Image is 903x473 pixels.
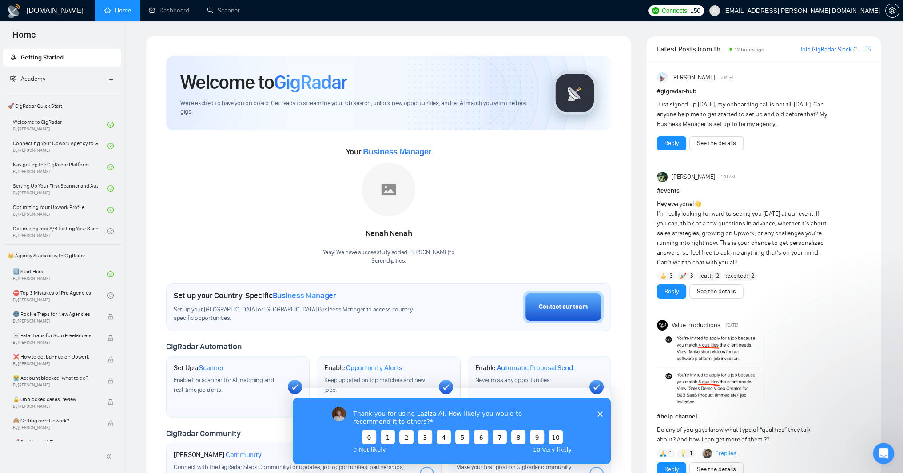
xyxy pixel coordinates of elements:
[13,319,98,324] span: By [PERSON_NAME]
[702,449,712,458] img: Korlan
[13,264,107,284] a: 1️⃣ Start HereBy[PERSON_NAME]
[672,73,715,83] span: [PERSON_NAME]
[662,6,688,16] span: Connects:
[669,272,673,280] span: 3
[751,272,755,280] span: 2
[716,272,720,280] span: 2
[107,143,114,149] span: check-circle
[13,286,107,305] a: ⛔ Top 3 Mistakes of Pro AgenciesBy[PERSON_NAME]
[13,425,98,430] span: By [PERSON_NAME]
[800,45,863,55] a: Join GigRadar Slack Community
[13,310,98,319] span: 🌚 Rookie Traps for New Agencies
[669,449,672,458] span: 1
[497,363,573,372] span: Automatic Proposal Send
[660,273,666,279] img: 👍
[694,200,701,208] span: 👋
[657,334,764,405] img: F09DU5HNC8H-Screenshot%202025-09-04%20at%2012.23.24%E2%80%AFAM.png
[107,228,114,234] span: check-circle
[346,147,432,157] span: Your
[10,75,16,82] span: fund-projection-screen
[523,291,604,323] button: Contact our team
[180,70,347,94] h1: Welcome to
[3,49,121,67] li: Getting Started
[664,138,679,148] a: Reply
[657,425,828,445] div: Do any of you guys know what type of “qualities” they talk about? And how I can get more of them ??
[199,363,224,372] span: Scanner
[104,7,131,14] a: homeHome
[13,374,98,382] span: 😭 Account blocked: what to do?
[107,399,114,405] span: lock
[13,352,98,361] span: ❌ How to get banned on Upwork
[166,342,241,351] span: GigRadar Automation
[13,136,107,156] a: Connecting Your Upwork Agency to GigRadarBy[PERSON_NAME]
[13,340,98,345] span: By [PERSON_NAME]
[13,382,98,388] span: By [PERSON_NAME]
[13,179,107,198] a: Setting Up Your First Scanner and Auto-BidderBy[PERSON_NAME]
[697,138,736,148] a: See the details
[13,158,107,177] a: Navigating the GigRadar PlatformBy[PERSON_NAME]
[652,7,659,14] img: upwork-logo.png
[226,450,262,459] span: Community
[680,273,686,279] img: 🚀
[664,287,679,296] a: Reply
[657,72,668,83] img: Anisuzzaman Khan
[735,47,764,53] span: 12 hours ago
[174,450,262,459] h1: [PERSON_NAME]
[689,284,744,299] button: See the details
[293,388,611,464] iframe: Survey by Vadym from GigRadar.io
[657,412,871,422] h1: # help-channel
[149,7,189,14] a: dashboardDashboard
[726,321,738,329] span: [DATE]
[5,28,43,47] span: Home
[4,97,120,115] span: 🚀 GigRadar Quick Start
[346,363,402,372] span: Opportunity Alerts
[475,363,573,372] h1: Enable
[657,186,871,196] h1: # events
[690,449,692,458] span: 1
[107,122,114,128] span: check-circle
[657,87,871,96] h1: # gigradar-hub
[174,291,336,300] h1: Set up your Country-Specific
[720,74,732,82] span: [DATE]
[323,248,455,265] div: Yaay! We have successfully added [PERSON_NAME] to
[13,331,98,340] span: ☠️ Fatal Traps for Solo Freelancers
[475,376,551,384] span: Never miss any opportunities.
[106,452,115,461] span: double-left
[657,43,727,55] span: Latest Posts from the GigRadar Community
[456,463,572,471] span: Make your first post on GigRadar community.
[107,207,114,213] span: check-circle
[207,7,240,14] a: searchScanner
[7,4,21,18] img: logo
[107,164,114,170] span: check-circle
[865,45,871,52] span: export
[873,443,894,464] iframe: Intercom live chat
[672,172,715,182] span: [PERSON_NAME]
[13,438,98,446] span: 🚀 Sell Yourself First
[657,136,686,150] button: Reply
[180,99,538,116] span: We're excited to have you on board. Get ready to streamline your job search, unlock new opportuni...
[657,199,828,268] div: Hey everyone! I’m really looking forward to seeing you [DATE] at our event. If you can, think of ...
[13,115,107,134] a: Welcome to GigRadarBy[PERSON_NAME]
[13,200,107,220] a: Optimizing Your Upwork ProfileBy[PERSON_NAME]
[720,173,735,181] span: 1:01 AM
[10,54,16,60] span: rocket
[107,185,114,192] span: check-circle
[539,302,588,312] div: Contact our team
[700,271,713,281] span: :catt:
[21,54,64,61] span: Getting Started
[363,147,431,156] span: Business Manager
[553,71,597,115] img: gigradar-logo.png
[107,356,114,363] span: lock
[689,136,744,150] button: See the details
[107,378,114,384] span: lock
